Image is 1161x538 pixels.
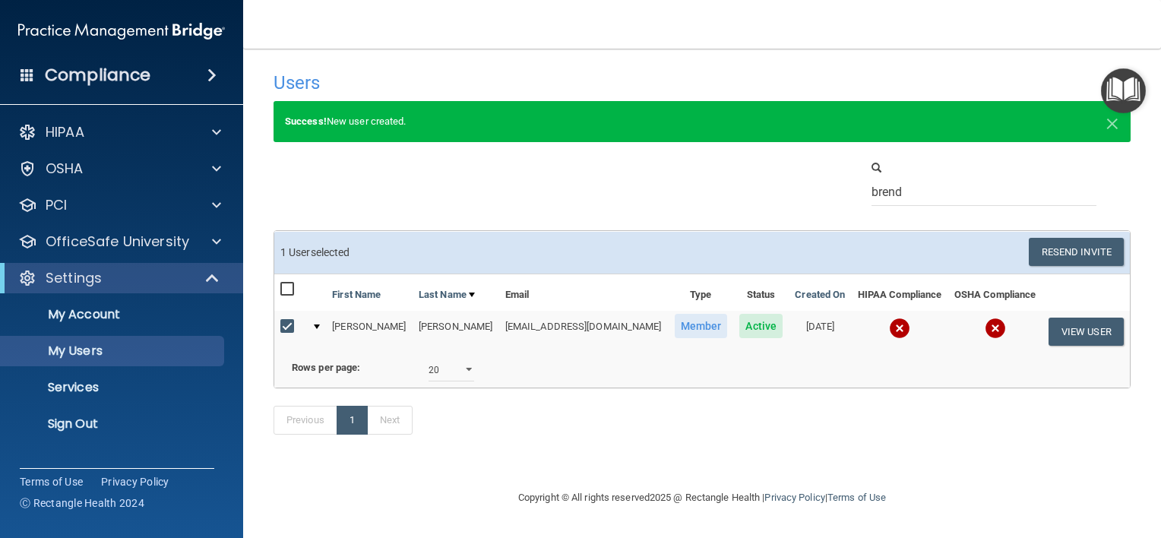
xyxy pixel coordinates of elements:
[367,406,413,435] a: Next
[795,286,845,304] a: Created On
[1049,318,1124,346] button: View User
[10,416,217,432] p: Sign Out
[46,160,84,178] p: OSHA
[739,314,783,338] span: Active
[18,123,221,141] a: HIPAA
[101,474,169,489] a: Privacy Policy
[292,362,360,373] b: Rows per page:
[1029,238,1124,266] button: Resend Invite
[18,233,221,251] a: OfficeSafe University
[274,73,764,93] h4: Users
[274,406,337,435] a: Previous
[18,160,221,178] a: OSHA
[45,65,150,86] h4: Compliance
[1106,112,1119,131] button: Close
[18,269,220,287] a: Settings
[10,380,217,395] p: Services
[764,492,824,503] a: Privacy Policy
[852,274,948,311] th: HIPAA Compliance
[18,196,221,214] a: PCI
[18,16,225,46] img: PMB logo
[1101,68,1146,113] button: Open Resource Center
[274,101,1131,142] div: New user created.
[1106,106,1119,137] span: ×
[499,311,669,352] td: [EMAIL_ADDRESS][DOMAIN_NAME]
[733,274,789,311] th: Status
[889,318,910,339] img: cross.ca9f0e7f.svg
[46,196,67,214] p: PCI
[425,473,979,522] div: Copyright © All rights reserved 2025 @ Rectangle Health | |
[46,269,102,287] p: Settings
[413,311,499,352] td: [PERSON_NAME]
[789,311,851,352] td: [DATE]
[499,274,669,311] th: Email
[668,274,733,311] th: Type
[827,492,886,503] a: Terms of Use
[872,178,1096,206] input: Search
[1085,457,1143,515] iframe: Drift Widget Chat Controller
[280,247,691,258] h6: 1 User selected
[20,495,144,511] span: Ⓒ Rectangle Health 2024
[675,314,728,338] span: Member
[985,318,1006,339] img: cross.ca9f0e7f.svg
[332,286,381,304] a: First Name
[948,274,1042,311] th: OSHA Compliance
[10,343,217,359] p: My Users
[326,311,413,352] td: [PERSON_NAME]
[20,474,83,489] a: Terms of Use
[285,116,327,127] strong: Success!
[46,123,84,141] p: HIPAA
[337,406,368,435] a: 1
[46,233,189,251] p: OfficeSafe University
[419,286,475,304] a: Last Name
[10,307,217,322] p: My Account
